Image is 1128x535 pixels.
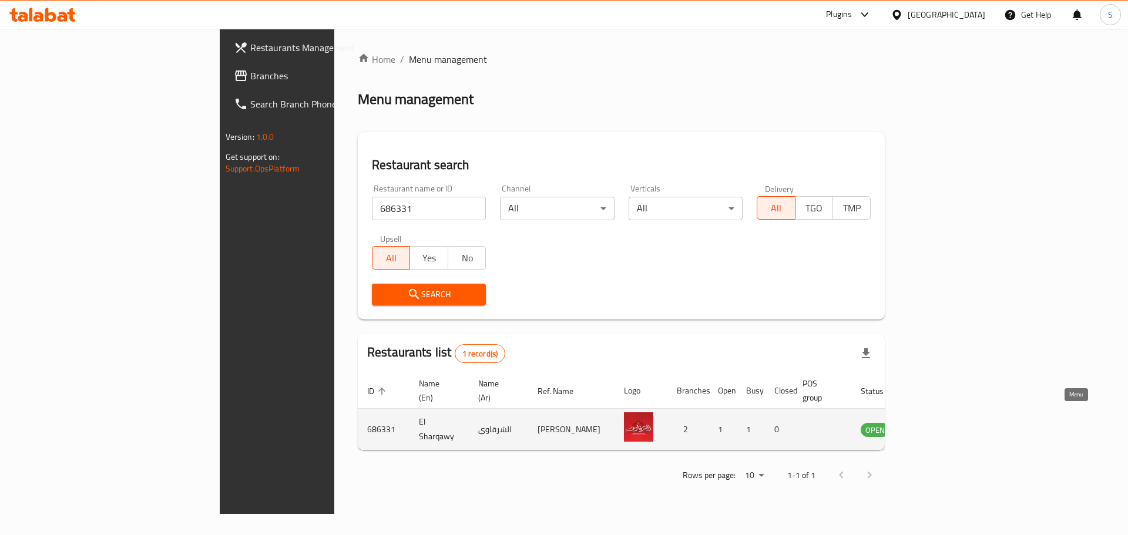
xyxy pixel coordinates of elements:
span: Restaurants Management [250,41,399,55]
span: Yes [415,250,443,267]
th: Open [709,373,737,409]
th: Branches [667,373,709,409]
img: El Sharqawy [624,412,653,442]
div: Rows per page: [740,467,768,484]
span: ID [367,384,390,398]
table: enhanced table [358,373,954,450]
button: All [372,246,410,270]
button: TMP [832,196,871,220]
div: OPEN [861,423,889,437]
td: الشرقاوي [469,409,528,450]
span: Status [861,384,899,398]
span: No [453,250,481,267]
span: TMP [838,200,866,217]
span: POS group [803,376,837,405]
th: Closed [765,373,793,409]
td: 1 [737,409,765,450]
span: Search [381,287,476,302]
span: TGO [800,200,828,217]
span: Branches [250,69,399,83]
span: Name (En) [419,376,455,405]
button: Yes [409,246,448,270]
span: All [762,200,790,217]
td: 1 [709,409,737,450]
span: OPEN [861,423,889,437]
th: Logo [615,373,667,409]
span: 1 record(s) [455,348,505,359]
label: Upsell [380,234,402,243]
span: S [1108,8,1113,21]
td: 2 [667,409,709,450]
input: Search for restaurant name or ID.. [372,197,486,220]
button: TGO [795,196,833,220]
div: All [629,197,743,220]
span: Name (Ar) [478,376,514,405]
div: Plugins [826,8,852,22]
span: Search Branch Phone [250,97,399,111]
td: El Sharqawy [409,409,469,450]
button: Search [372,284,486,305]
span: Ref. Name [538,384,589,398]
span: Version: [226,129,254,144]
a: Restaurants Management [224,33,408,62]
td: 0 [765,409,793,450]
a: Search Branch Phone [224,90,408,118]
div: All [500,197,614,220]
h2: Restaurant search [372,156,871,174]
th: Busy [737,373,765,409]
span: Get support on: [226,149,280,164]
span: Menu management [409,52,487,66]
td: [PERSON_NAME] [528,409,615,450]
a: Support.OpsPlatform [226,161,300,176]
nav: breadcrumb [358,52,885,66]
div: [GEOGRAPHIC_DATA] [908,8,985,21]
label: Delivery [765,184,794,193]
a: Branches [224,62,408,90]
button: All [757,196,795,220]
button: No [448,246,486,270]
p: Rows per page: [683,468,736,483]
span: 1.0.0 [256,129,274,144]
h2: Menu management [358,90,474,109]
div: Export file [852,339,880,368]
h2: Restaurants list [367,344,505,363]
p: 1-1 of 1 [787,468,815,483]
div: Total records count [455,344,506,363]
span: All [377,250,405,267]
